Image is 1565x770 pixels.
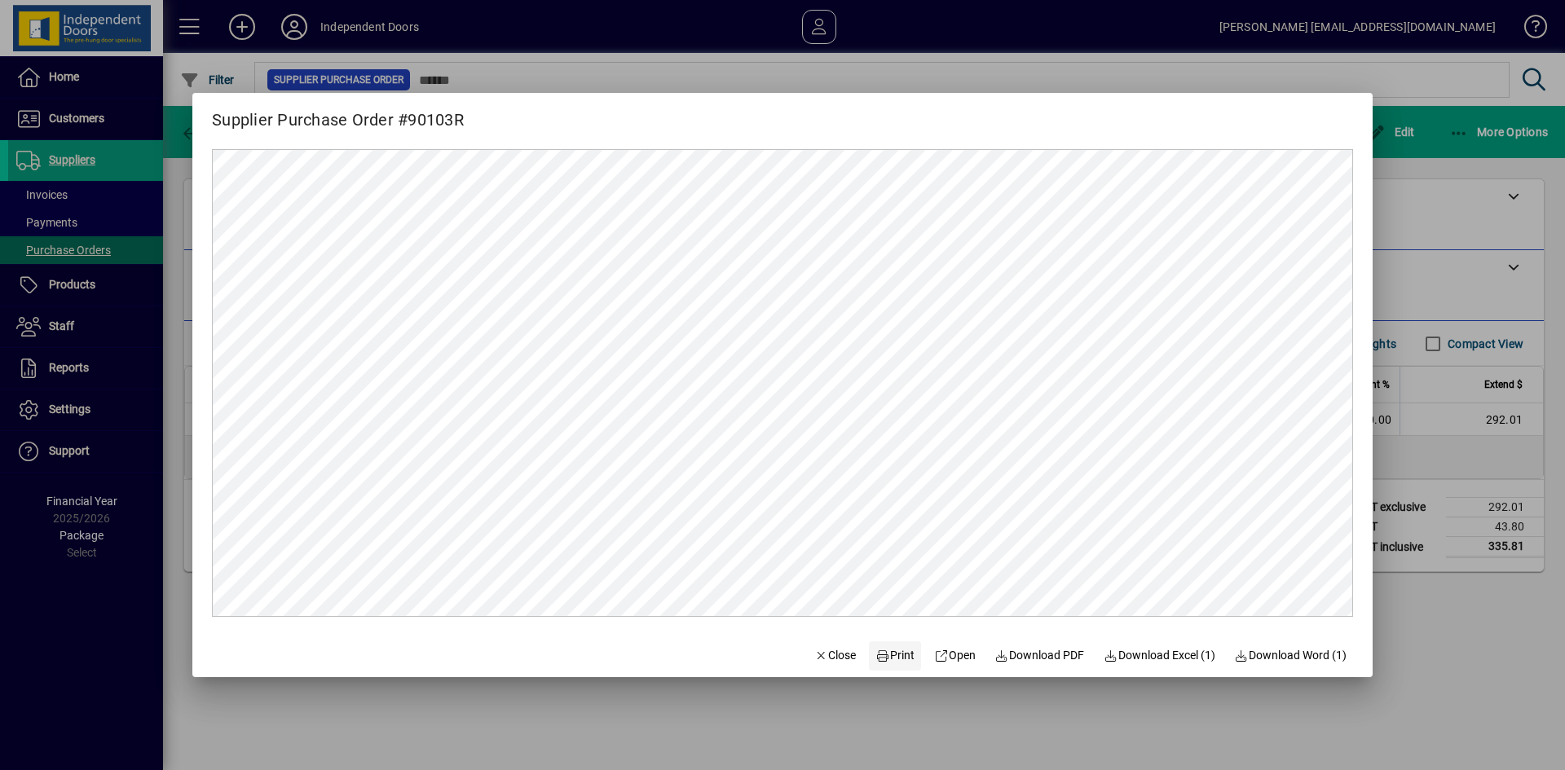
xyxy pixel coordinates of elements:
button: Download Excel (1) [1097,641,1222,671]
span: Download Excel (1) [1104,647,1215,664]
span: Close [814,647,857,664]
span: Download PDF [995,647,1085,664]
span: Open [934,647,976,664]
a: Open [928,641,982,671]
button: Close [808,641,863,671]
button: Download Word (1) [1228,641,1354,671]
span: Download Word (1) [1235,647,1347,664]
a: Download PDF [989,641,1091,671]
span: Print [875,647,915,664]
button: Print [869,641,921,671]
h2: Supplier Purchase Order #90103R [192,93,483,133]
